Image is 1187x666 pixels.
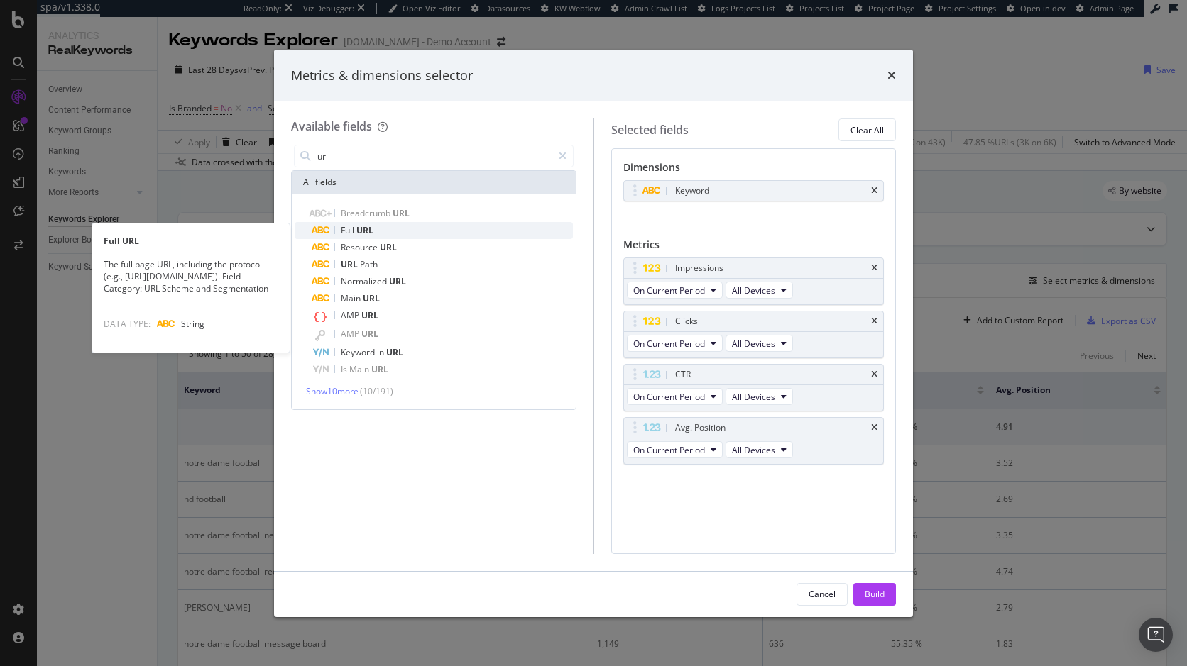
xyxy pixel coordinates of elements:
div: CTRtimesOn Current PeriodAll Devices [623,364,885,411]
span: URL [371,363,388,375]
button: All Devices [726,441,793,458]
div: Build [865,588,885,600]
span: AMP [341,309,361,321]
span: All Devices [732,284,775,296]
span: URL [356,224,373,236]
span: URL [361,309,378,321]
div: Open Intercom Messenger [1139,618,1173,652]
div: Keyword [675,184,709,198]
span: Is [341,363,349,375]
span: Keyword [341,346,377,358]
span: Breadcrumb [341,207,393,219]
div: Impressions [675,261,723,275]
span: On Current Period [633,444,705,456]
button: All Devices [726,388,793,405]
div: times [887,67,896,85]
span: On Current Period [633,391,705,403]
span: All Devices [732,391,775,403]
div: ClickstimesOn Current PeriodAll Devices [623,311,885,358]
div: times [871,370,877,379]
div: Keywordtimes [623,180,885,201]
span: URL [380,241,397,253]
div: Avg. Position [675,421,726,435]
button: Clear All [838,118,896,141]
div: times [871,187,877,195]
button: Cancel [797,583,848,606]
div: All fields [292,171,576,194]
div: ImpressionstimesOn Current PeriodAll Devices [623,257,885,305]
span: URL [393,207,410,219]
div: CTR [675,367,691,382]
span: Path [360,258,378,270]
button: On Current Period [627,388,723,405]
button: On Current Period [627,282,723,299]
span: All Devices [732,444,775,456]
span: URL [363,292,380,304]
div: Dimensions [623,160,885,180]
span: Show 10 more [306,385,359,397]
span: Normalized [341,275,389,287]
div: times [871,264,877,272]
div: Cancel [809,588,836,600]
span: Full [341,224,356,236]
span: Main [349,363,371,375]
span: AMP [341,328,361,340]
button: Build [853,583,896,606]
span: Main [341,292,363,304]
div: Full URL [92,235,290,247]
span: Resource [341,241,380,253]
div: The full page URL, including the protocol (e.g., [URL][DOMAIN_NAME]). Field Category: URL Scheme ... [92,258,290,294]
span: in [377,346,386,358]
span: URL [389,275,406,287]
div: Clear All [850,124,884,136]
button: All Devices [726,282,793,299]
div: times [871,423,877,432]
div: Metrics & dimensions selector [291,67,473,85]
div: Avg. PositiontimesOn Current PeriodAll Devices [623,417,885,465]
div: Available fields [291,118,372,134]
div: Metrics [623,238,885,257]
span: URL [361,328,378,340]
button: On Current Period [627,441,723,458]
span: On Current Period [633,284,705,296]
span: URL [341,258,360,270]
span: All Devices [732,338,775,350]
input: Search by field name [316,145,552,167]
button: On Current Period [627,335,723,352]
div: times [871,317,877,326]
span: On Current Period [633,338,705,350]
button: All Devices [726,335,793,352]
div: Selected fields [611,122,689,138]
span: ( 10 / 191 ) [360,385,393,397]
div: modal [274,50,913,617]
span: URL [386,346,403,358]
div: Clicks [675,314,698,328]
